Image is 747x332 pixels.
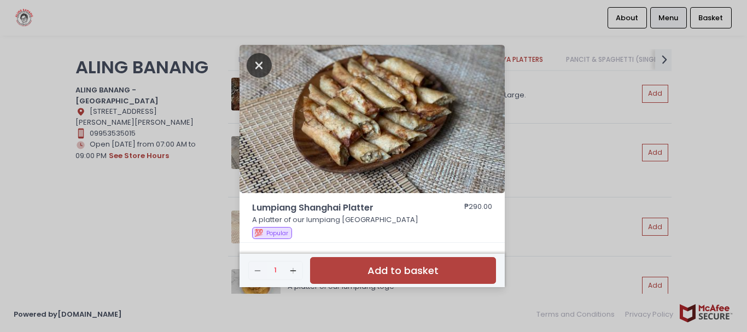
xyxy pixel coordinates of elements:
[464,201,492,214] div: ₱290.00
[310,257,496,284] button: Add to basket
[266,229,288,237] span: Popular
[247,59,272,70] button: Close
[252,214,493,225] p: A platter of our lumpiang [GEOGRAPHIC_DATA]
[252,201,433,214] span: Lumpiang Shanghai Platter
[254,228,263,238] span: 💯
[240,45,505,194] img: Lumpiang Shanghai Platter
